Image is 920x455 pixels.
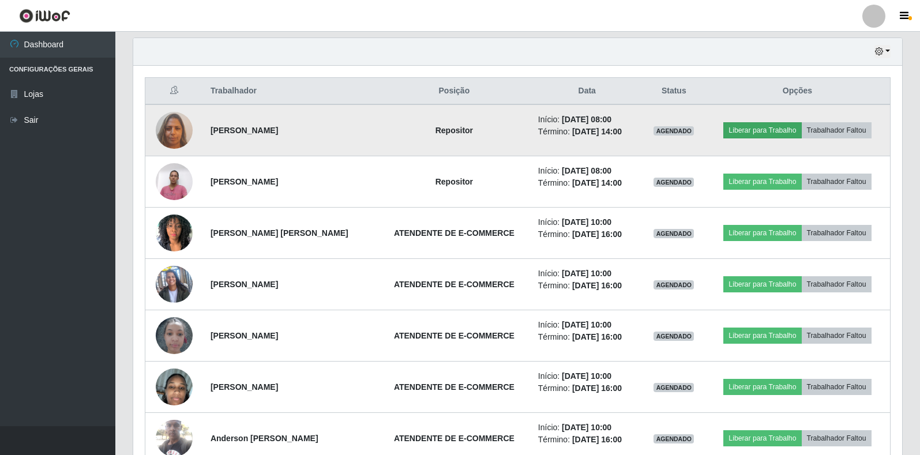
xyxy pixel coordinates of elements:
span: AGENDADO [654,280,694,289]
button: Trabalhador Faltou [802,328,872,344]
button: Trabalhador Faltou [802,174,872,190]
li: Início: [538,216,636,228]
strong: [PERSON_NAME] [211,280,278,289]
time: [DATE] 16:00 [572,383,622,393]
button: Trabalhador Faltou [802,225,872,241]
button: Trabalhador Faltou [802,379,872,395]
time: [DATE] 14:00 [572,127,622,136]
img: 1753373810898.jpeg [156,251,193,317]
li: Início: [538,422,636,434]
li: Término: [538,228,636,240]
time: [DATE] 14:00 [572,178,622,187]
img: 1747253938286.jpeg [156,106,193,155]
strong: [PERSON_NAME] [211,177,278,186]
time: [DATE] 10:00 [562,217,611,227]
li: Término: [538,382,636,394]
strong: [PERSON_NAME] [211,126,278,135]
time: [DATE] 10:00 [562,320,611,329]
th: Status [643,78,705,105]
img: 1751500002746.jpeg [156,157,193,206]
th: Posição [377,78,531,105]
strong: [PERSON_NAME] [211,331,278,340]
time: [DATE] 10:00 [562,423,611,432]
li: Início: [538,114,636,126]
strong: ATENDENTE DE E-COMMERCE [394,434,515,443]
li: Início: [538,165,636,177]
li: Término: [538,126,636,138]
strong: [PERSON_NAME] [PERSON_NAME] [211,228,348,238]
time: [DATE] 10:00 [562,269,611,278]
span: AGENDADO [654,332,694,341]
th: Data [531,78,643,105]
span: AGENDADO [654,434,694,443]
strong: Repositor [435,126,473,135]
li: Término: [538,331,636,343]
button: Liberar para Trabalho [723,174,801,190]
time: [DATE] 16:00 [572,435,622,444]
strong: ATENDENTE DE E-COMMERCE [394,382,515,392]
li: Início: [538,370,636,382]
strong: Repositor [435,177,473,186]
time: [DATE] 16:00 [572,332,622,341]
span: AGENDADO [654,229,694,238]
th: Trabalhador [204,78,377,105]
time: [DATE] 16:00 [572,230,622,239]
time: [DATE] 08:00 [562,166,611,175]
strong: [PERSON_NAME] [211,382,278,392]
button: Liberar para Trabalho [723,379,801,395]
th: Opções [705,78,891,105]
img: 1754258368800.jpeg [156,311,193,360]
button: Liberar para Trabalho [723,122,801,138]
li: Início: [538,268,636,280]
span: AGENDADO [654,178,694,187]
span: AGENDADO [654,126,694,136]
strong: ATENDENTE DE E-COMMERCE [394,228,515,238]
li: Término: [538,434,636,446]
button: Liberar para Trabalho [723,430,801,446]
strong: ATENDENTE DE E-COMMERCE [394,331,515,340]
li: Término: [538,177,636,189]
strong: Anderson [PERSON_NAME] [211,434,318,443]
button: Liberar para Trabalho [723,225,801,241]
strong: ATENDENTE DE E-COMMERCE [394,280,515,289]
time: [DATE] 16:00 [572,281,622,290]
li: Início: [538,319,636,331]
img: 1755386143751.jpeg [156,354,193,420]
span: AGENDADO [654,383,694,392]
button: Trabalhador Faltou [802,276,872,292]
button: Trabalhador Faltou [802,430,872,446]
button: Trabalhador Faltou [802,122,872,138]
li: Término: [538,280,636,292]
img: CoreUI Logo [19,9,70,23]
button: Liberar para Trabalho [723,276,801,292]
time: [DATE] 08:00 [562,115,611,124]
time: [DATE] 10:00 [562,371,611,381]
img: 1748449029171.jpeg [156,208,193,257]
button: Liberar para Trabalho [723,328,801,344]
